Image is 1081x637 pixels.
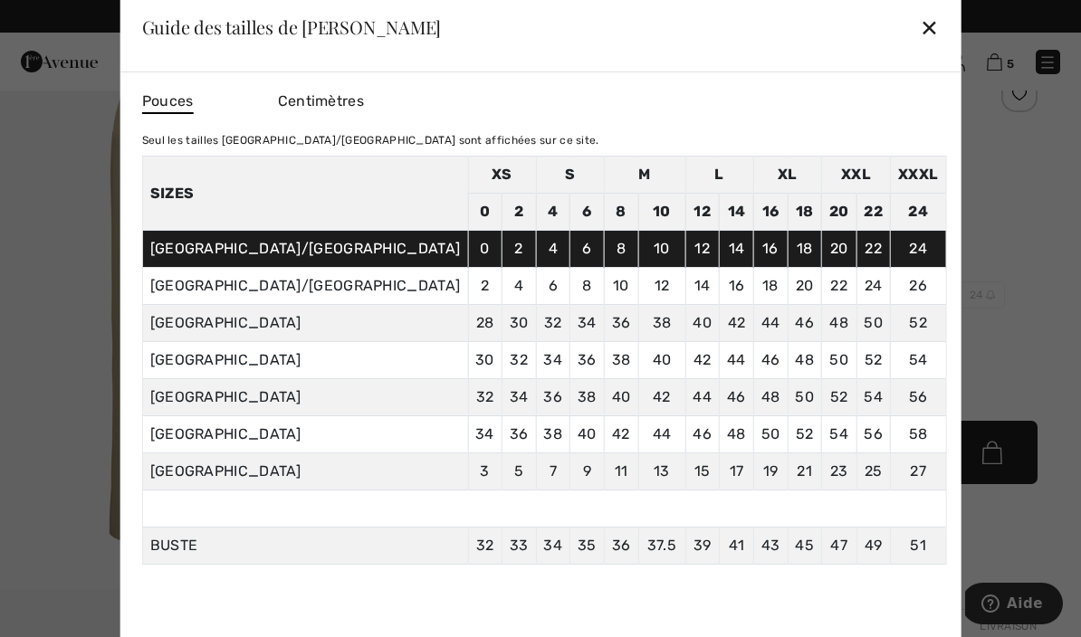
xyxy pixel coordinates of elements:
[821,305,856,342] td: 48
[685,342,720,379] td: 42
[795,537,814,554] span: 45
[578,537,597,554] span: 35
[468,231,502,268] td: 0
[761,537,780,554] span: 43
[788,194,822,231] td: 18
[856,342,891,379] td: 52
[638,305,685,342] td: 38
[685,157,753,194] td: L
[685,379,720,416] td: 44
[502,268,536,305] td: 4
[910,537,926,554] span: 51
[604,416,638,453] td: 42
[856,268,891,305] td: 24
[142,231,468,268] td: [GEOGRAPHIC_DATA]/[GEOGRAPHIC_DATA]
[570,231,605,268] td: 6
[638,453,685,490] td: 13
[604,342,638,379] td: 38
[468,416,502,453] td: 34
[502,305,536,342] td: 30
[856,194,891,231] td: 22
[570,305,605,342] td: 34
[638,379,685,416] td: 42
[570,379,605,416] td: 38
[753,453,788,490] td: 19
[510,537,529,554] span: 33
[891,379,946,416] td: 56
[720,268,754,305] td: 16
[468,268,502,305] td: 2
[612,537,631,554] span: 36
[753,157,821,194] td: XL
[468,379,502,416] td: 32
[821,416,856,453] td: 54
[821,194,856,231] td: 20
[536,379,570,416] td: 36
[142,305,468,342] td: [GEOGRAPHIC_DATA]
[647,537,676,554] span: 37.5
[570,342,605,379] td: 36
[570,416,605,453] td: 40
[142,528,468,565] td: BUSTE
[891,453,946,490] td: 27
[604,453,638,490] td: 11
[42,13,78,29] span: Aide
[468,305,502,342] td: 28
[856,231,891,268] td: 22
[821,453,856,490] td: 23
[604,305,638,342] td: 36
[536,305,570,342] td: 32
[536,453,570,490] td: 7
[720,379,754,416] td: 46
[278,92,364,109] span: Centimètres
[685,416,720,453] td: 46
[570,268,605,305] td: 8
[891,416,946,453] td: 58
[856,453,891,490] td: 25
[476,537,494,554] span: 32
[753,194,788,231] td: 16
[856,379,891,416] td: 54
[720,342,754,379] td: 44
[570,194,605,231] td: 6
[720,416,754,453] td: 48
[694,537,712,554] span: 39
[502,194,536,231] td: 2
[891,268,946,305] td: 26
[502,342,536,379] td: 32
[856,416,891,453] td: 56
[788,268,822,305] td: 20
[821,231,856,268] td: 20
[468,342,502,379] td: 30
[142,268,468,305] td: [GEOGRAPHIC_DATA]/[GEOGRAPHIC_DATA]
[788,305,822,342] td: 46
[536,194,570,231] td: 4
[502,416,536,453] td: 36
[753,379,788,416] td: 48
[788,379,822,416] td: 50
[468,157,536,194] td: XS
[142,416,468,453] td: [GEOGRAPHIC_DATA]
[891,157,946,194] td: XXXL
[502,379,536,416] td: 34
[891,194,946,231] td: 24
[891,305,946,342] td: 52
[536,268,570,305] td: 6
[753,268,788,305] td: 18
[536,416,570,453] td: 38
[821,379,856,416] td: 52
[604,231,638,268] td: 8
[821,342,856,379] td: 50
[685,268,720,305] td: 14
[142,565,468,602] td: TAILLE
[604,194,638,231] td: 8
[720,231,754,268] td: 14
[536,342,570,379] td: 34
[536,157,604,194] td: S
[856,305,891,342] td: 50
[788,453,822,490] td: 21
[543,537,562,554] span: 34
[685,194,720,231] td: 12
[142,453,468,490] td: [GEOGRAPHIC_DATA]
[720,194,754,231] td: 14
